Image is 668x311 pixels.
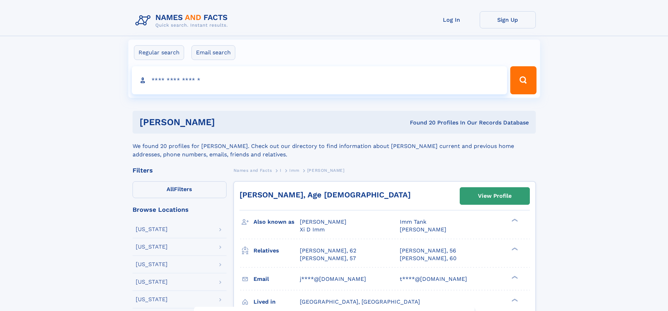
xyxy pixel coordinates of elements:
[136,279,168,285] div: [US_STATE]
[400,226,446,233] span: [PERSON_NAME]
[300,247,356,255] a: [PERSON_NAME], 62
[480,11,536,28] a: Sign Up
[136,244,168,250] div: [US_STATE]
[136,262,168,267] div: [US_STATE]
[510,246,518,251] div: ❯
[133,167,227,174] div: Filters
[254,216,300,228] h3: Also known as
[307,168,345,173] span: [PERSON_NAME]
[133,181,227,198] label: Filters
[136,227,168,232] div: [US_STATE]
[289,166,299,175] a: Imm
[510,218,518,223] div: ❯
[136,297,168,302] div: [US_STATE]
[510,298,518,302] div: ❯
[400,255,457,262] a: [PERSON_NAME], 60
[400,247,456,255] a: [PERSON_NAME], 56
[254,296,300,308] h3: Lived in
[167,186,174,192] span: All
[478,188,512,204] div: View Profile
[300,298,420,305] span: [GEOGRAPHIC_DATA], [GEOGRAPHIC_DATA]
[300,226,325,233] span: Xi D Imm
[254,273,300,285] h3: Email
[424,11,480,28] a: Log In
[300,218,346,225] span: [PERSON_NAME]
[460,188,529,204] a: View Profile
[280,166,282,175] a: I
[280,168,282,173] span: I
[140,118,312,127] h1: [PERSON_NAME]
[254,245,300,257] h3: Relatives
[239,190,411,199] a: [PERSON_NAME], Age [DEMOGRAPHIC_DATA]
[234,166,272,175] a: Names and Facts
[510,66,536,94] button: Search Button
[133,134,536,159] div: We found 20 profiles for [PERSON_NAME]. Check out our directory to find information about [PERSON...
[134,45,184,60] label: Regular search
[400,218,426,225] span: Imm Tank
[133,207,227,213] div: Browse Locations
[289,168,299,173] span: Imm
[133,11,234,30] img: Logo Names and Facts
[132,66,507,94] input: search input
[191,45,235,60] label: Email search
[510,275,518,279] div: ❯
[312,119,529,127] div: Found 20 Profiles In Our Records Database
[300,255,356,262] a: [PERSON_NAME], 57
